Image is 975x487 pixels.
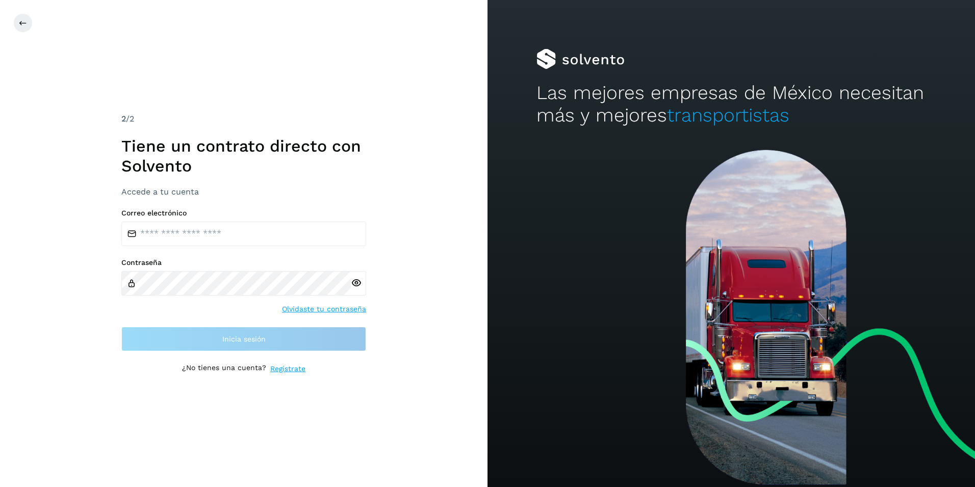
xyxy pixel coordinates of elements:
div: /2 [121,113,366,125]
span: Inicia sesión [222,335,266,343]
button: Inicia sesión [121,327,366,351]
a: Regístrate [270,363,305,374]
h3: Accede a tu cuenta [121,187,366,197]
a: Olvidaste tu contraseña [282,304,366,314]
span: transportistas [667,104,789,126]
label: Contraseña [121,258,366,267]
p: ¿No tienes una cuenta? [182,363,266,374]
label: Correo electrónico [121,209,366,217]
span: 2 [121,114,126,124]
h2: Las mejores empresas de México necesitan más y mejores [536,82,927,127]
h1: Tiene un contrato directo con Solvento [121,136,366,176]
